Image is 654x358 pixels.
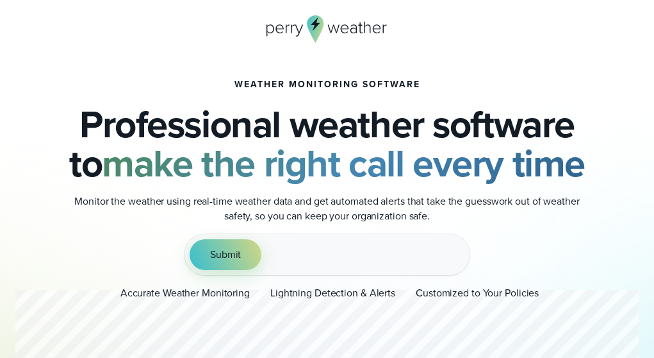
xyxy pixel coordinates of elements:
h1: Weather Monitoring Software [234,80,420,90]
p: Lightning Detection & Alerts [270,286,395,301]
strong: make the right call every time [102,135,585,192]
p: Customized to Your Policies [416,286,539,301]
span: Submit [210,247,241,262]
h2: Professional weather software to [15,105,639,183]
p: Monitor the weather using real-time weather data and get automated alerts that take the guesswork... [71,194,584,224]
button: Submit [190,239,261,270]
p: Accurate Weather Monitoring [120,286,250,301]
